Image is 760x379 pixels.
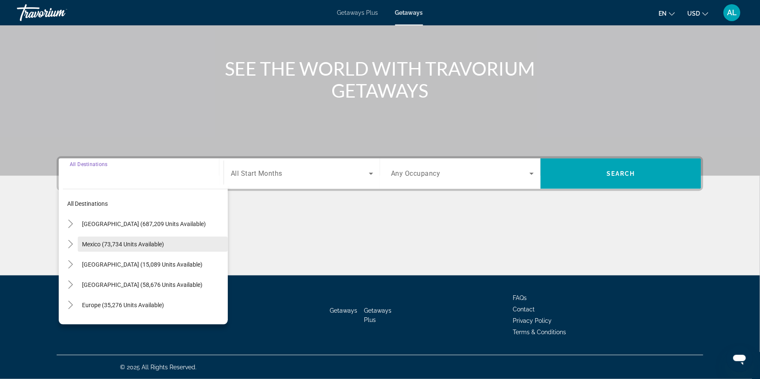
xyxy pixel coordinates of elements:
a: FAQs [513,294,527,301]
span: All Start Months [231,170,282,178]
a: Getaways Plus [364,307,392,323]
span: [GEOGRAPHIC_DATA] (15,089 units available) [82,261,202,268]
a: Getaways [395,9,423,16]
iframe: Button to launch messaging window [726,345,753,372]
button: Mexico (73,734 units available) [78,237,228,252]
button: Toggle Canada (15,089 units available) [63,257,78,272]
button: Change currency [688,7,708,19]
button: Toggle United States (687,209 units available) [63,217,78,232]
button: [GEOGRAPHIC_DATA] (687,209 units available) [78,216,228,232]
a: Terms & Conditions [513,329,566,335]
span: All Destinations [70,161,107,167]
a: Contact [513,306,535,313]
span: Europe (35,276 units available) [82,302,164,308]
button: Europe (35,276 units available) [78,297,228,313]
span: Mexico (73,734 units available) [82,241,164,248]
button: [GEOGRAPHIC_DATA] (15,089 units available) [78,257,228,272]
span: Any Occupancy [391,170,440,178]
span: © 2025 All Rights Reserved. [120,364,197,371]
button: All destinations [63,196,228,211]
a: Getaways [330,307,358,314]
button: Change language [659,7,675,19]
span: [GEOGRAPHIC_DATA] (58,676 units available) [82,281,202,288]
h1: SEE THE WORLD WITH TRAVORIUM GETAWAYS [221,57,539,101]
span: All destinations [67,200,108,207]
button: Search [541,158,701,189]
span: AL [727,8,737,17]
button: User Menu [721,4,743,22]
span: en [659,10,667,17]
button: Australia (3,282 units available) [78,318,228,333]
button: Toggle Caribbean & Atlantic Islands (58,676 units available) [63,278,78,292]
span: Search [607,170,635,177]
button: Toggle Australia (3,282 units available) [63,318,78,333]
button: Toggle Europe (35,276 units available) [63,298,78,313]
button: Toggle Mexico (73,734 units available) [63,237,78,252]
div: Search widget [59,158,701,189]
a: Travorium [17,2,101,24]
span: USD [688,10,700,17]
button: [GEOGRAPHIC_DATA] (58,676 units available) [78,277,228,292]
span: [GEOGRAPHIC_DATA] (687,209 units available) [82,221,206,227]
a: Getaways Plus [337,9,378,16]
a: Privacy Policy [513,317,552,324]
